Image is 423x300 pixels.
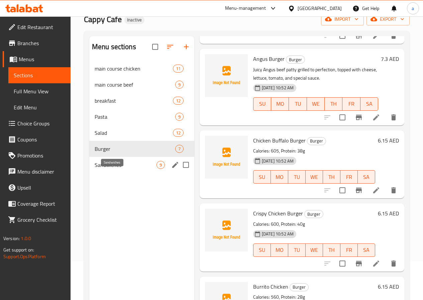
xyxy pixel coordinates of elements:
button: delete [386,28,402,44]
span: FR [343,172,355,182]
button: delete [386,256,402,272]
span: FR [345,99,357,109]
a: Menu disclaimer [3,164,71,180]
span: breakfast [95,97,173,105]
span: WE [308,172,320,182]
div: main course chicken11 [89,61,194,77]
button: edit [170,160,180,170]
span: 12 [173,130,183,136]
span: SA [363,99,376,109]
span: Angus Burger [253,54,285,64]
a: Sections [8,67,71,83]
button: TH [323,170,340,184]
button: MO [271,243,288,257]
span: [DATE] 10:52 AM [259,158,296,164]
a: Edit menu item [372,32,380,40]
a: Edit menu item [372,186,380,194]
span: Burger [307,137,326,145]
a: Edit menu item [372,113,380,121]
span: TU [291,172,303,182]
h6: 6.15 AED [378,282,399,291]
h6: 6.15 AED [378,136,399,145]
button: WE [306,170,323,184]
span: Select to update [335,29,349,43]
a: Menus [3,51,71,67]
button: MO [271,97,289,111]
span: SA [360,172,373,182]
span: a [412,5,414,12]
span: 7 [176,146,183,152]
button: delete [386,182,402,198]
span: Upsell [17,184,65,192]
p: Calories: 600, Protein: 40g [253,220,375,228]
div: [GEOGRAPHIC_DATA] [298,5,342,12]
div: Burger [286,56,305,64]
span: Sandwiches [95,161,156,169]
span: TU [292,99,304,109]
img: Crispy Chicken Burger [205,209,248,252]
button: FR [340,243,358,257]
div: Burger [307,137,326,145]
span: import [326,15,358,23]
span: Select to update [335,183,349,197]
a: Grocery Checklist [3,212,71,228]
span: Coverage Report [17,200,65,208]
span: Branches [17,39,65,47]
button: TU [288,170,306,184]
span: Menu disclaimer [17,168,65,176]
button: MO [271,170,288,184]
div: Pasta9 [89,109,194,125]
span: Burger [290,283,308,291]
button: TU [289,97,307,111]
button: FR [340,170,358,184]
a: Choice Groups [3,115,71,131]
span: Burger [286,56,305,64]
a: Coupons [3,131,71,147]
span: Get support on: [3,245,34,254]
span: WE [308,245,320,255]
span: Select to update [335,110,349,124]
a: Full Menu View [8,83,71,99]
span: [DATE] 10:52 AM [259,231,296,237]
div: Salad [95,129,173,137]
p: Juicy Angus beef patty grilled to perfection, topped with cheese, lettuce, tomato, and special sa... [253,66,378,82]
img: Angus Burger [205,54,248,97]
a: Upsell [3,180,71,196]
span: Promotions [17,152,65,160]
button: SA [358,243,375,257]
span: [DATE] 10:52 AM [259,85,296,91]
a: Promotions [3,147,71,164]
button: SA [358,170,375,184]
span: Choice Groups [17,119,65,127]
div: Burger [290,283,309,291]
span: TH [327,99,340,109]
span: Select all sections [148,40,162,54]
span: TH [326,172,338,182]
button: Branch-specific-item [351,256,367,272]
span: SA [360,245,373,255]
span: Sections [14,71,65,79]
div: Burger [304,210,323,218]
span: SU [256,172,268,182]
span: Menus [19,55,65,63]
span: Burger [95,145,175,153]
nav: Menu sections [89,58,194,176]
span: SU [256,99,269,109]
div: items [175,81,184,89]
button: Branch-specific-item [351,28,367,44]
button: FR [342,97,360,111]
span: 12 [173,98,183,104]
div: Sandwiches9edit [89,157,194,173]
span: MO [274,245,286,255]
span: main course chicken [95,65,173,73]
span: Edit Menu [14,103,65,111]
span: MO [274,99,286,109]
span: 11 [173,66,183,72]
span: Coupons [17,135,65,143]
a: Support.OpsPlatform [3,252,46,261]
button: delete [386,109,402,125]
a: Edit Restaurant [3,19,71,35]
div: items [173,65,184,73]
